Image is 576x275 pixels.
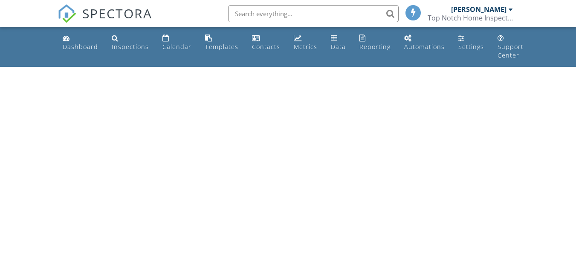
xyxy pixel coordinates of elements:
a: Metrics [290,31,321,55]
div: Data [331,43,346,51]
div: Templates [205,43,238,51]
div: [PERSON_NAME] [451,5,507,14]
a: Dashboard [59,31,101,55]
div: Support Center [498,43,524,59]
div: Contacts [252,43,280,51]
a: Contacts [249,31,284,55]
a: Calendar [159,31,195,55]
div: Settings [458,43,484,51]
a: Automations (Basic) [401,31,448,55]
a: Templates [202,31,242,55]
div: Calendar [162,43,191,51]
a: SPECTORA [58,12,152,29]
a: Settings [455,31,487,55]
img: The Best Home Inspection Software - Spectora [58,4,76,23]
div: Reporting [359,43,391,51]
div: Dashboard [63,43,98,51]
a: Inspections [108,31,152,55]
a: Support Center [494,31,527,64]
input: Search everything... [228,5,399,22]
div: Automations [404,43,445,51]
div: Metrics [294,43,317,51]
span: SPECTORA [82,4,152,22]
a: Reporting [356,31,394,55]
div: Inspections [112,43,149,51]
a: Data [327,31,349,55]
div: Top Notch Home Inspections LLC [428,14,513,22]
